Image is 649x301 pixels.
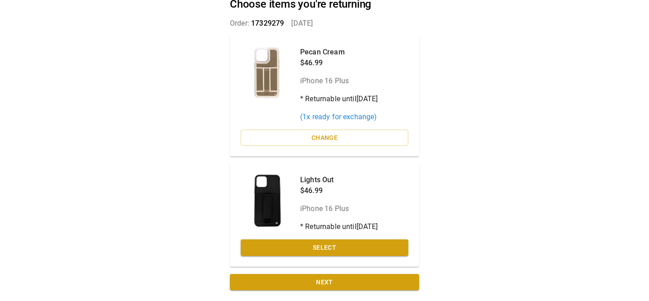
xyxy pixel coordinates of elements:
[300,112,378,122] p: ( 1 x ready for exchange)
[300,58,378,68] p: $46.99
[300,175,378,185] p: Lights Out
[300,221,378,232] p: * Returnable until [DATE]
[241,130,408,146] button: Change
[300,94,378,104] p: * Returnable until [DATE]
[251,19,284,27] span: 17329279
[241,239,408,256] button: Select
[300,76,378,86] p: iPhone 16 Plus
[230,274,419,291] button: Next
[300,185,378,196] p: $46.99
[300,47,378,58] p: Pecan Cream
[300,203,378,214] p: iPhone 16 Plus
[230,18,419,29] p: Order: [DATE]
